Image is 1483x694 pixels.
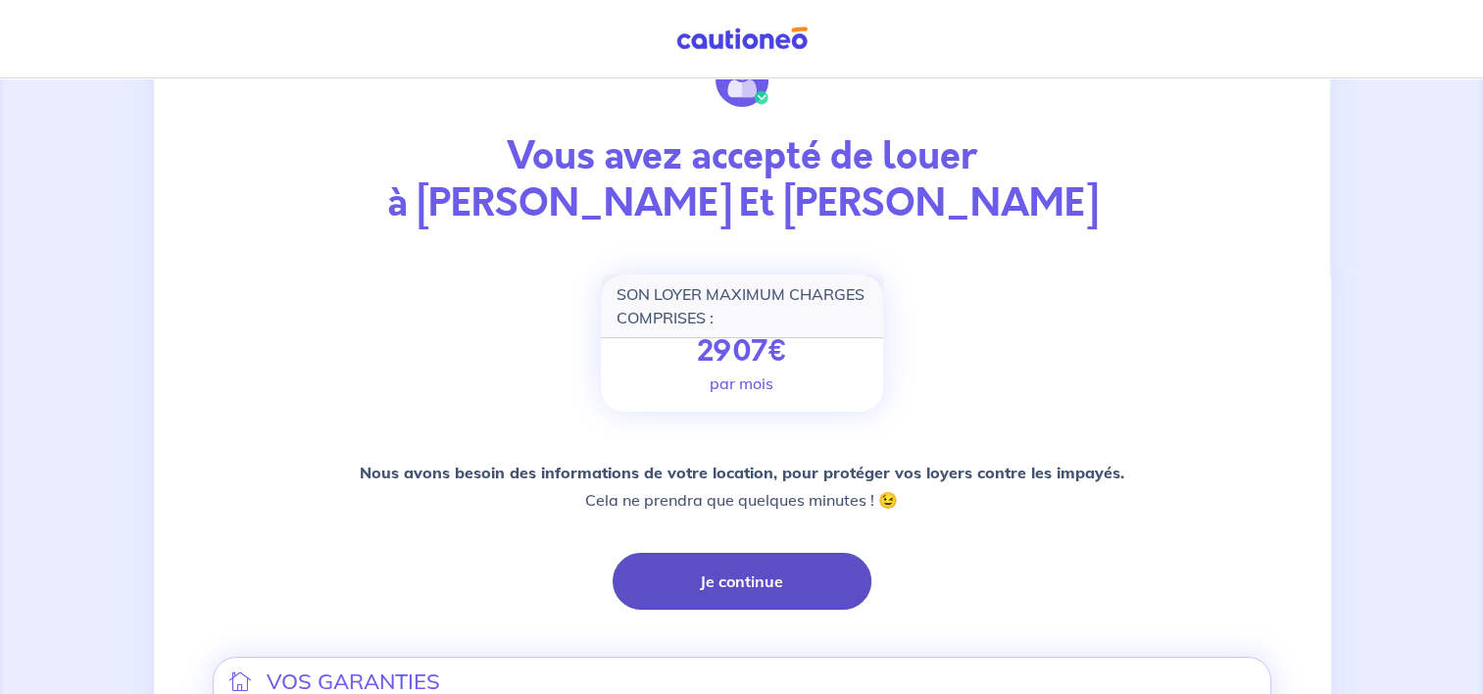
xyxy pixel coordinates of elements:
[360,463,1124,482] strong: Nous avons besoin des informations de votre location, pour protéger vos loyers contre les impayés.
[710,372,773,395] p: par mois
[716,54,768,107] img: illu_account_valid.svg
[360,459,1124,514] p: Cela ne prendra que quelques minutes ! 😉
[213,133,1271,227] p: Vous avez accepté de louer à [PERSON_NAME] Et [PERSON_NAME]
[766,329,787,372] span: €
[668,26,816,51] img: Cautioneo
[601,274,883,338] div: SON LOYER MAXIMUM CHARGES COMPRISES :
[613,553,871,610] button: Je continue
[696,334,787,370] p: 2907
